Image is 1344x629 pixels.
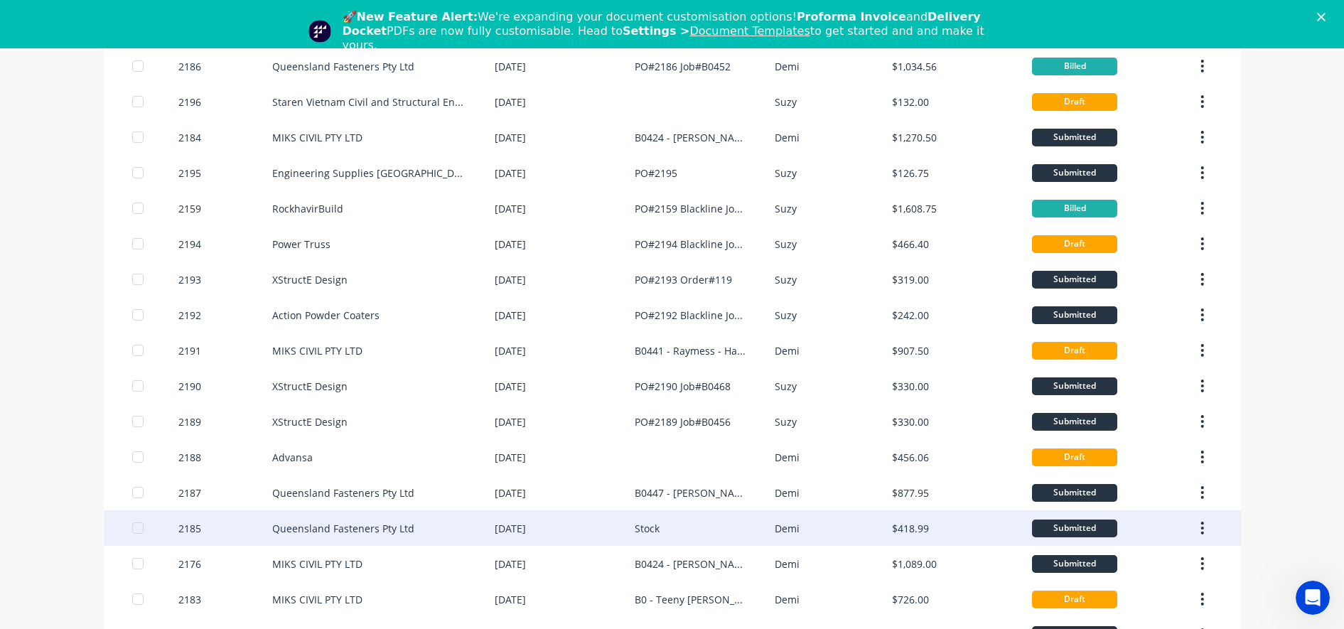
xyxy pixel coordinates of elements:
[495,450,526,465] div: [DATE]
[495,201,526,216] div: [DATE]
[272,450,313,465] div: Advansa
[635,272,732,287] div: PO#2193 Order#119
[495,272,526,287] div: [DATE]
[1032,93,1117,111] div: Draft
[892,343,929,358] div: $907.50
[1032,591,1117,608] div: Draft
[495,592,526,607] div: [DATE]
[1032,129,1117,146] div: Submitted
[178,272,201,287] div: 2193
[1032,200,1117,217] div: Billed
[495,414,526,429] div: [DATE]
[635,237,746,252] div: PO#2194 Blackline Job#76
[775,237,797,252] div: Suzy
[892,166,929,181] div: $126.75
[178,557,201,571] div: 2176
[892,485,929,500] div: $877.95
[775,521,800,536] div: Demi
[178,450,201,465] div: 2188
[495,343,526,358] div: [DATE]
[892,95,929,109] div: $132.00
[1296,581,1330,615] iframe: Intercom live chat
[775,450,800,465] div: Demi
[892,59,937,74] div: $1,034.56
[178,592,201,607] div: 2183
[1032,448,1117,466] div: Draft
[892,521,929,536] div: $418.99
[495,59,526,74] div: [DATE]
[1032,235,1117,253] div: Draft
[775,59,800,74] div: Demi
[775,557,800,571] div: Demi
[775,379,797,394] div: Suzy
[308,20,331,43] img: Profile image for Team
[272,201,343,216] div: RockhavirBuild
[892,308,929,323] div: $242.00
[495,237,526,252] div: [DATE]
[775,592,800,607] div: Demi
[892,414,929,429] div: $330.00
[635,592,746,607] div: B0 - Teeny [PERSON_NAME] Homes = Home 433
[1032,164,1117,182] div: Submitted
[892,237,929,252] div: $466.40
[775,130,800,145] div: Demi
[272,95,466,109] div: Staren Vietnam Civil and Structural Engineers Group
[1032,413,1117,431] div: Submitted
[272,414,348,429] div: XStructE Design
[775,95,797,109] div: Suzy
[495,130,526,145] div: [DATE]
[178,414,201,429] div: 2189
[1032,342,1117,360] div: Draft
[343,10,1014,53] div: 🚀 We're expanding your document customisation options! and PDFs are now fully customisable. Head ...
[272,592,362,607] div: MIKS CIVIL PTY LTD
[892,201,937,216] div: $1,608.75
[272,521,414,536] div: Queensland Fasteners Pty Ltd
[635,414,731,429] div: PO#2189 Job#B0456
[272,308,380,323] div: Action Powder Coaters
[272,272,348,287] div: XStructE Design
[272,59,414,74] div: Queensland Fasteners Pty Ltd
[775,166,797,181] div: Suzy
[689,24,810,38] a: Document Templates
[178,95,201,109] div: 2196
[272,557,362,571] div: MIKS CIVIL PTY LTD
[495,557,526,571] div: [DATE]
[892,557,937,571] div: $1,089.00
[178,166,201,181] div: 2195
[635,343,746,358] div: B0441 - Raymess - Haydens - [PERSON_NAME], FJ, Fixings and Accessories
[635,521,660,536] div: Stock
[495,379,526,394] div: [DATE]
[495,521,526,536] div: [DATE]
[178,201,201,216] div: 2159
[635,130,746,145] div: B0424 - [PERSON_NAME] - Trusses and Post, 2 Loads
[178,130,201,145] div: 2184
[1032,555,1117,573] div: Submitted
[623,24,810,38] b: Settings >
[272,379,348,394] div: XStructE Design
[495,308,526,323] div: [DATE]
[775,343,800,358] div: Demi
[892,450,929,465] div: $456.06
[775,485,800,500] div: Demi
[1032,58,1117,75] div: Billed
[178,59,201,74] div: 2186
[892,130,937,145] div: $1,270.50
[495,166,526,181] div: [DATE]
[1032,377,1117,395] div: Submitted
[495,95,526,109] div: [DATE]
[775,308,797,323] div: Suzy
[892,592,929,607] div: $726.00
[272,485,414,500] div: Queensland Fasteners Pty Ltd
[1032,520,1117,537] div: Submitted
[178,308,201,323] div: 2192
[635,308,746,323] div: PO#2192 Blackline Job#F012
[272,343,362,358] div: MIKS CIVIL PTY LTD
[178,343,201,358] div: 2191
[1032,271,1117,289] div: Submitted
[635,59,731,74] div: PO#2186 Job#B0452
[635,557,746,571] div: B0424 - [PERSON_NAME] - Floor Joists and Frame Extensions
[178,237,201,252] div: 2194
[272,166,466,181] div: Engineering Supplies [GEOGRAPHIC_DATA]
[635,379,731,394] div: PO#2190 Job#B0468
[892,379,929,394] div: $330.00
